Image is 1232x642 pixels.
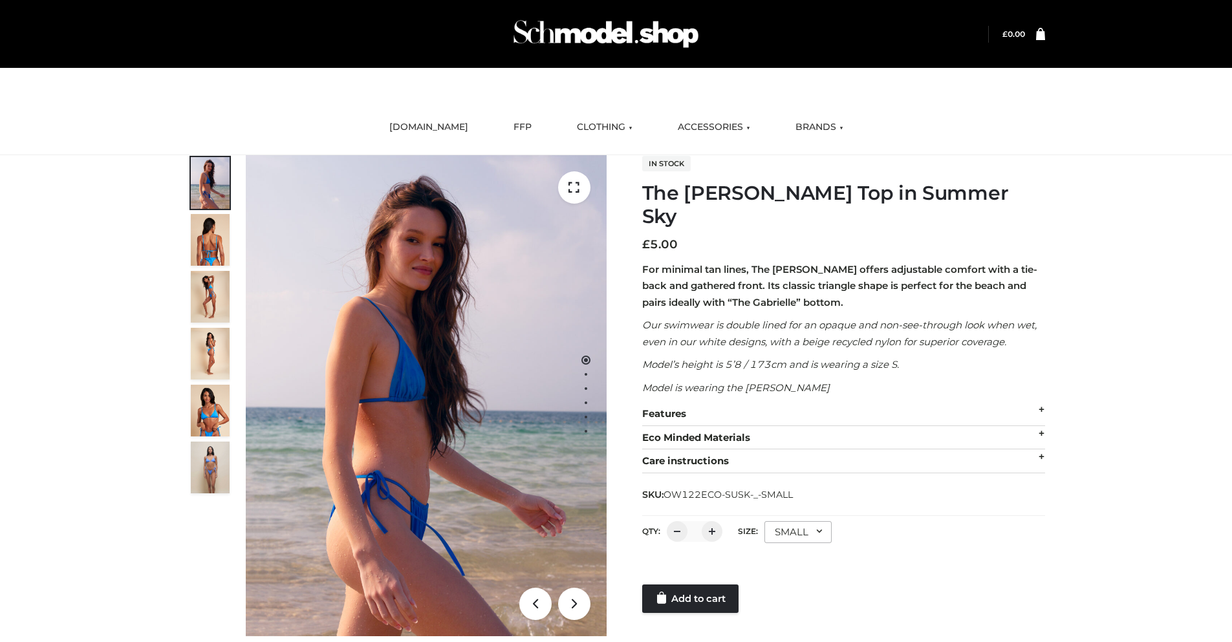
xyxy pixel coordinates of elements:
[642,156,691,171] span: In stock
[191,328,230,380] img: 3.Alex-top_CN-1-1-2.jpg
[642,402,1045,426] div: Features
[642,381,830,394] em: Model is wearing the [PERSON_NAME]
[642,237,678,251] bdi: 5.00
[642,263,1037,308] strong: For minimal tan lines, The [PERSON_NAME] offers adjustable comfort with a tie-back and gathered f...
[664,489,793,500] span: OW122ECO-SUSK-_-SMALL
[642,584,739,613] a: Add to cart
[191,442,230,493] img: SSVC.jpg
[764,521,832,543] div: SMALL
[668,113,760,142] a: ACCESSORIES
[509,8,703,59] img: Schmodel Admin 964
[1002,29,1025,39] bdi: 0.00
[246,155,607,636] img: 1.Alex-top_SS-1_4464b1e7-c2c9-4e4b-a62c-58381cd673c0 (1)
[642,449,1045,473] div: Care instructions
[642,358,899,370] em: Model’s height is 5’8 / 173cm and is wearing a size S.
[567,113,642,142] a: CLOTHING
[786,113,853,142] a: BRANDS
[191,385,230,436] img: 2.Alex-top_CN-1-1-2.jpg
[642,526,660,536] label: QTY:
[380,113,478,142] a: [DOMAIN_NAME]
[642,237,650,251] span: £
[191,157,230,209] img: 1.Alex-top_SS-1_4464b1e7-c2c9-4e4b-a62c-58381cd673c0-1.jpg
[738,526,758,536] label: Size:
[504,113,541,142] a: FFP
[1002,29,1008,39] span: £
[642,182,1045,228] h1: The [PERSON_NAME] Top in Summer Sky
[642,426,1045,450] div: Eco Minded Materials
[1002,29,1025,39] a: £0.00
[191,271,230,323] img: 4.Alex-top_CN-1-1-2.jpg
[642,487,794,502] span: SKU:
[191,214,230,266] img: 5.Alex-top_CN-1-1_1-1.jpg
[642,319,1037,348] em: Our swimwear is double lined for an opaque and non-see-through look when wet, even in our white d...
